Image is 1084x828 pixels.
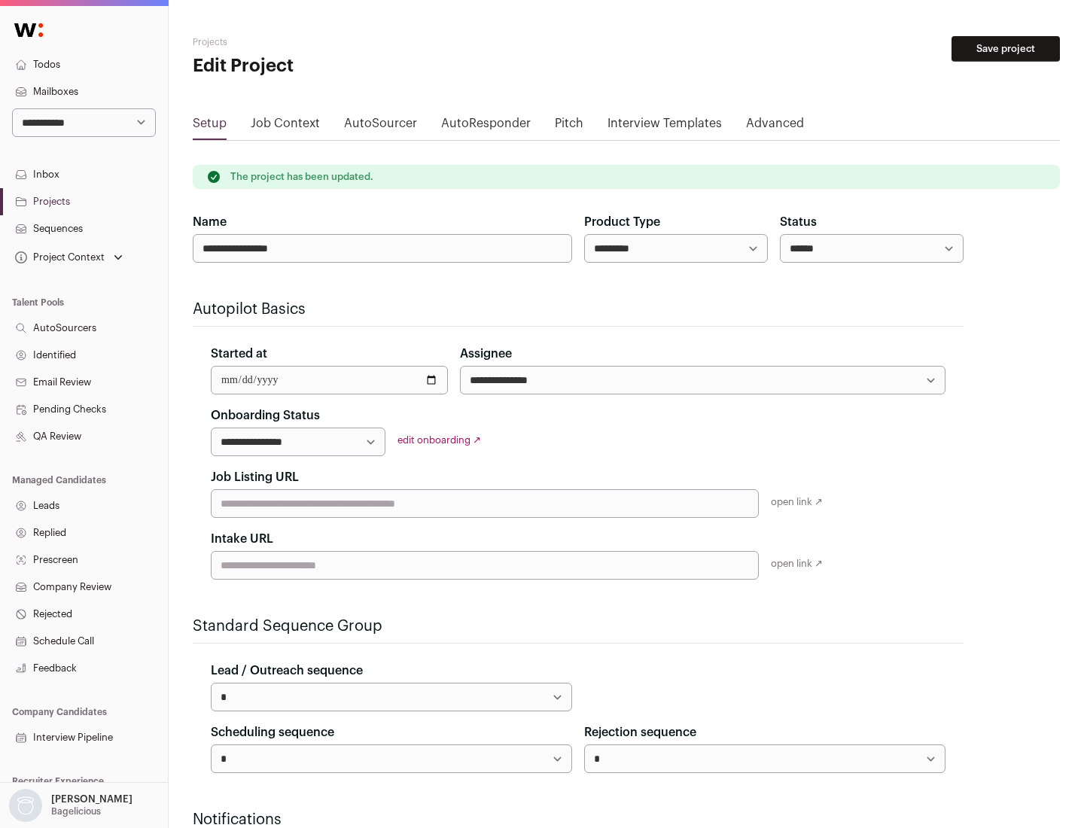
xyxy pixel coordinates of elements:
p: Bagelicious [51,805,101,817]
label: Job Listing URL [211,468,299,486]
img: nopic.png [9,789,42,822]
label: Name [193,213,227,231]
button: Save project [952,36,1060,62]
label: Onboarding Status [211,406,320,425]
label: Status [780,213,817,231]
a: AutoSourcer [344,114,417,139]
label: Scheduling sequence [211,723,334,741]
a: Pitch [555,114,583,139]
img: Wellfound [6,15,51,45]
a: Job Context [251,114,320,139]
h1: Edit Project [193,54,482,78]
a: Interview Templates [607,114,722,139]
p: [PERSON_NAME] [51,793,132,805]
label: Rejection sequence [584,723,696,741]
label: Started at [211,345,267,363]
button: Open dropdown [12,247,126,268]
label: Intake URL [211,530,273,548]
h2: Standard Sequence Group [193,616,964,637]
button: Open dropdown [6,789,135,822]
a: Advanced [746,114,804,139]
label: Lead / Outreach sequence [211,662,363,680]
a: Setup [193,114,227,139]
p: The project has been updated. [230,171,373,183]
h2: Autopilot Basics [193,299,964,320]
label: Assignee [460,345,512,363]
label: Product Type [584,213,660,231]
h2: Projects [193,36,482,48]
a: AutoResponder [441,114,531,139]
div: Project Context [12,251,105,263]
a: edit onboarding ↗ [397,435,481,445]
